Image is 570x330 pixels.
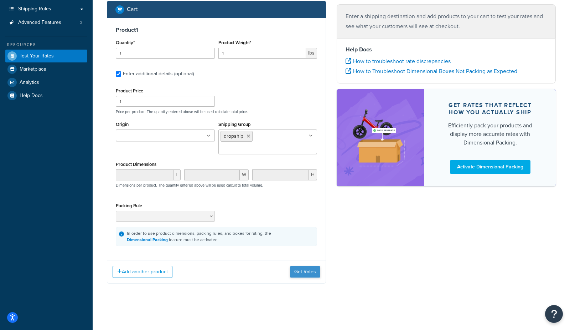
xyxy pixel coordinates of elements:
[240,169,249,180] span: W
[116,40,135,45] label: Quantity*
[218,40,251,45] label: Product Weight*
[116,88,143,93] label: Product Price
[5,63,87,76] a: Marketplace
[441,121,539,147] div: Efficiently pack your products and display more accurate rates with Dimensional Packing.
[347,100,414,176] img: feature-image-dim-d40ad3071a2b3c8e08177464837368e35600d3c5e73b18a22c1e4bb210dc32ac.png
[5,89,87,102] a: Help Docs
[5,2,87,16] a: Shipping Rules
[116,162,156,167] label: Product Dimensions
[224,132,243,140] span: dropship
[545,305,563,323] button: Open Resource Center
[346,45,547,54] h4: Help Docs
[441,102,539,116] div: Get rates that reflect how you actually ship
[5,42,87,48] div: Resources
[20,53,54,59] span: Test Your Rates
[5,16,87,29] li: Advanced Features
[5,50,87,62] a: Test Your Rates
[20,93,43,99] span: Help Docs
[127,230,271,243] div: In order to use product dimensions, packing rules, and boxes for rating, the feature must be acti...
[18,20,61,26] span: Advanced Features
[127,237,168,243] a: Dimensional Packing
[20,66,46,72] span: Marketplace
[114,109,319,114] p: Price per product. The quantity entered above will be used calculate total price.
[306,48,317,59] span: lbs
[5,16,87,29] a: Advanced Features3
[20,80,39,86] span: Analytics
[18,6,51,12] span: Shipping Rules
[113,266,172,278] button: Add another product
[346,57,451,65] a: How to troubleshoot rate discrepancies
[116,122,129,127] label: Origin
[290,266,320,278] button: Get Rates
[5,76,87,89] a: Analytics
[116,203,142,208] label: Packing Rule
[116,48,215,59] input: 0
[450,160,530,174] a: Activate Dimensional Packing
[116,71,121,77] input: Enter additional details (optional)
[218,48,306,59] input: 0.00
[123,69,194,79] div: Enter additional details (optional)
[114,183,263,188] p: Dimensions per product. The quantity entered above will be used calculate total volume.
[127,6,139,12] h2: Cart :
[173,169,181,180] span: L
[346,11,547,31] p: Enter a shipping destination and add products to your cart to test your rates and see what your c...
[346,67,517,75] a: How to Troubleshoot Dimensional Boxes Not Packing as Expected
[218,122,251,127] label: Shipping Group
[116,26,317,34] h3: Product 1
[309,169,317,180] span: H
[80,20,83,26] span: 3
